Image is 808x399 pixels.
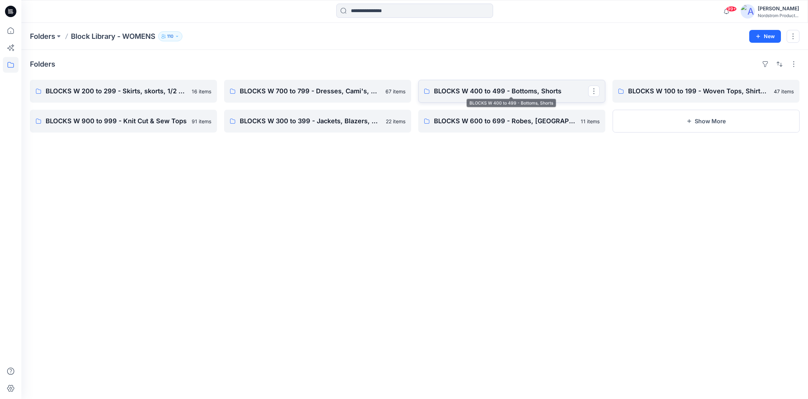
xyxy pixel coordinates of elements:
div: [PERSON_NAME] [758,4,799,13]
a: BLOCKS W 900 to 999 - Knit Cut & Sew Tops91 items [30,110,217,133]
a: BLOCKS W 100 to 199 - Woven Tops, Shirts, PJ Tops47 items [612,80,799,103]
p: BLOCKS W 300 to 399 - Jackets, Blazers, Outerwear, Sportscoat, Vest [240,116,382,126]
p: 67 items [385,88,405,95]
img: avatar [741,4,755,19]
button: Show More [612,110,799,133]
p: 16 items [192,88,211,95]
h4: Folders [30,60,55,68]
a: BLOCKS W 200 to 299 - Skirts, skorts, 1/2 Slip, Full Slip16 items [30,80,217,103]
p: BLOCKS W 900 to 999 - Knit Cut & Sew Tops [46,116,187,126]
a: Folders [30,31,55,41]
p: 91 items [192,118,211,125]
p: 110 [167,32,173,40]
a: BLOCKS W 700 to 799 - Dresses, Cami's, Gowns, Chemise67 items [224,80,411,103]
p: BLOCKS W 200 to 299 - Skirts, skorts, 1/2 Slip, Full Slip [46,86,187,96]
p: BLOCKS W 400 to 499 - Bottoms, Shorts [434,86,588,96]
p: Block Library - WOMENS [71,31,155,41]
p: 47 items [774,88,794,95]
a: BLOCKS W 300 to 399 - Jackets, Blazers, Outerwear, Sportscoat, Vest22 items [224,110,411,133]
p: BLOCKS W 100 to 199 - Woven Tops, Shirts, PJ Tops [628,86,770,96]
p: BLOCKS W 600 to 699 - Robes, [GEOGRAPHIC_DATA] [434,116,576,126]
button: New [749,30,781,43]
a: BLOCKS W 400 to 499 - Bottoms, Shorts [418,80,605,103]
a: BLOCKS W 600 to 699 - Robes, [GEOGRAPHIC_DATA]11 items [418,110,605,133]
span: 99+ [726,6,737,12]
div: Nordstrom Product... [758,13,799,18]
p: 11 items [581,118,600,125]
p: 22 items [386,118,405,125]
button: 110 [158,31,182,41]
p: BLOCKS W 700 to 799 - Dresses, Cami's, Gowns, Chemise [240,86,381,96]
